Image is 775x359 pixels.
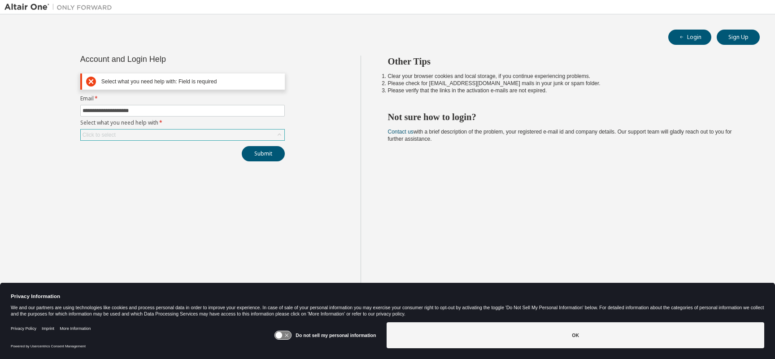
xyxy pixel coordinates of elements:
h2: Not sure how to login? [388,111,744,123]
span: with a brief description of the problem, your registered e-mail id and company details. Our suppo... [388,129,732,142]
li: Please check for [EMAIL_ADDRESS][DOMAIN_NAME] mails in your junk or spam folder. [388,80,744,87]
button: Submit [242,146,285,161]
div: Click to select [83,131,116,138]
button: Login [668,30,711,45]
div: Select what you need help with: Field is required [101,78,281,85]
button: Sign Up [717,30,760,45]
li: Clear your browser cookies and local storage, if you continue experiencing problems. [388,73,744,80]
label: Select what you need help with [80,119,285,126]
div: Click to select [81,130,284,140]
li: Please verify that the links in the activation e-mails are not expired. [388,87,744,94]
div: Account and Login Help [80,56,244,63]
a: Contact us [388,129,414,135]
label: Email [80,95,285,102]
h2: Other Tips [388,56,744,67]
img: Altair One [4,3,117,12]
